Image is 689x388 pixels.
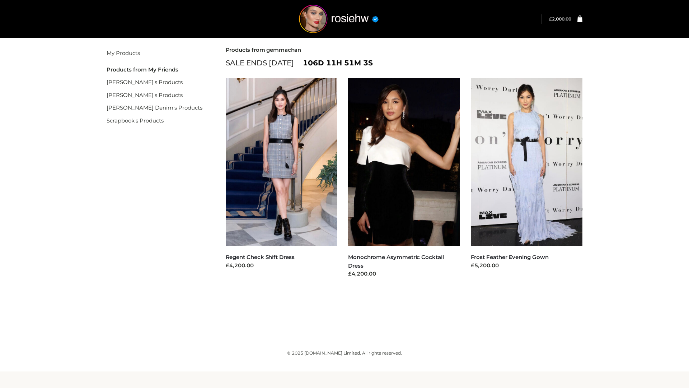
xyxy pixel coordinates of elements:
[107,66,178,73] u: Products from My Friends
[226,47,583,53] h2: Products from gemmachan
[549,16,571,22] bdi: 2,000.00
[303,57,373,69] span: 106d 11h 51m 3s
[107,104,202,111] a: [PERSON_NAME] Denim's Products
[549,16,571,22] a: £2,000.00
[471,262,583,270] div: £5,200.00
[107,50,140,56] a: My Products
[226,57,583,69] div: SALE ENDS [DATE]
[549,16,552,22] span: £
[348,270,460,278] div: £4,200.00
[107,117,164,124] a: Scrapbook's Products
[226,254,295,260] a: Regent Check Shift Dress
[107,92,183,98] a: [PERSON_NAME]'s Products
[107,79,183,86] a: [PERSON_NAME]'s Products
[285,5,393,33] img: rosiehw
[348,254,444,269] a: Monochrome Asymmetric Cocktail Dress
[107,350,582,357] div: © 2025 [DOMAIN_NAME] Limited. All rights reserved.
[226,262,338,270] div: £4,200.00
[471,254,549,260] a: Frost Feather Evening Gown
